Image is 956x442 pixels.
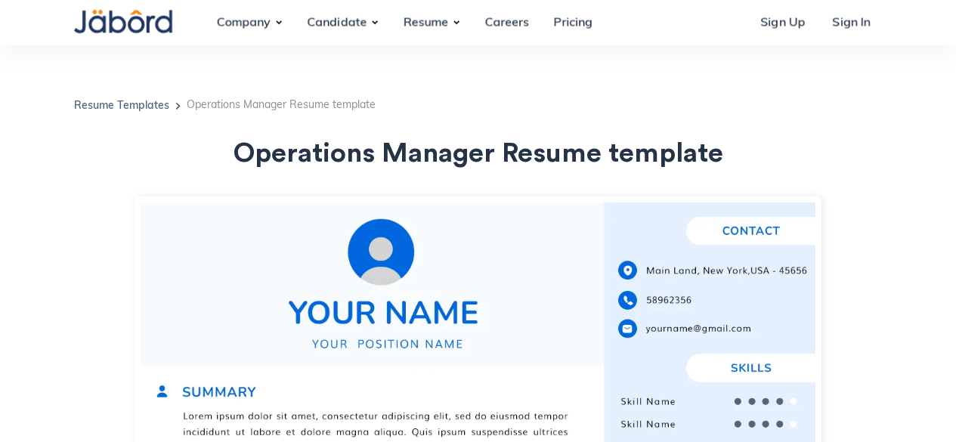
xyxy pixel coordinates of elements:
a: Careers [472,2,541,43]
a: Sign In [820,2,882,43]
div: Resume [391,2,460,43]
img: Jabord [74,10,172,33]
div: Candidate [295,2,379,43]
h1: Operations Manager Resume template [74,139,883,169]
div: Company [204,2,283,43]
h5: Operations Manager Resume template [187,100,376,111]
a: Sign Up [748,2,817,43]
a: Resume Templates [74,101,169,112]
a: Pricing [541,2,605,43]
